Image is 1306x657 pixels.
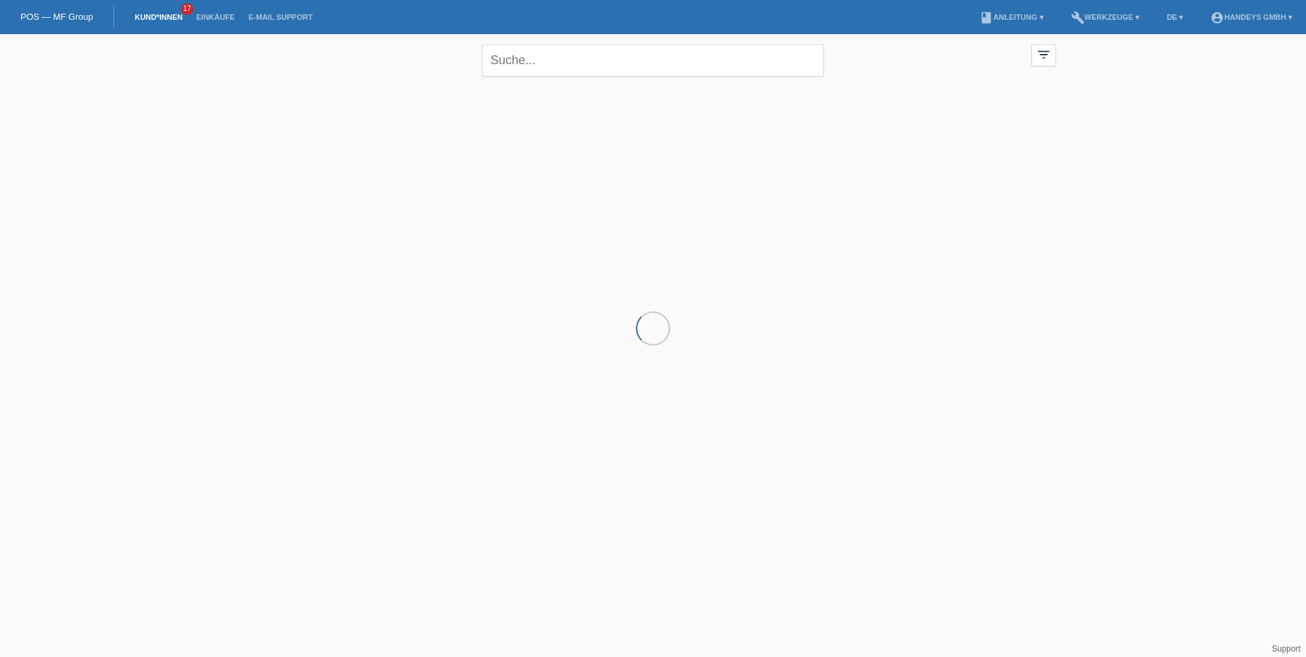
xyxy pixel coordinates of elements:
[1272,644,1301,654] a: Support
[1160,13,1190,21] a: DE ▾
[189,13,241,21] a: Einkäufe
[20,12,93,22] a: POS — MF Group
[980,11,993,25] i: book
[1210,11,1224,25] i: account_circle
[1204,13,1299,21] a: account_circleHandeys GmbH ▾
[181,3,193,15] span: 17
[973,13,1050,21] a: bookAnleitung ▾
[128,13,189,21] a: Kund*innen
[242,13,320,21] a: E-Mail Support
[1064,13,1147,21] a: buildWerkzeuge ▾
[1036,47,1051,62] i: filter_list
[1071,11,1085,25] i: build
[482,44,824,76] input: Suche...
